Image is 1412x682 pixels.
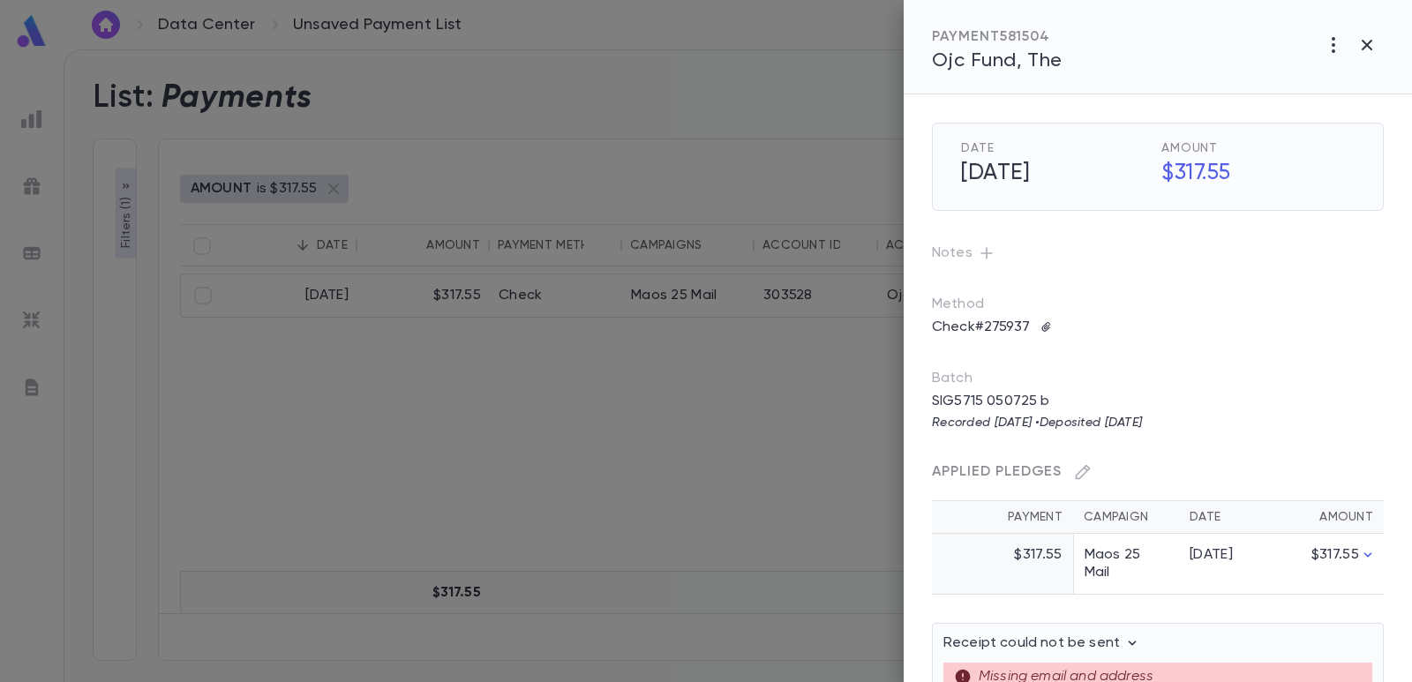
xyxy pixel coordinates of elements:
[932,296,1020,313] p: Method
[932,465,1062,479] span: Applied Pledges
[1073,501,1179,534] th: Campaign
[921,387,1135,416] p: SIG5715 050725 b
[950,155,1154,192] h5: [DATE]
[1073,534,1179,595] td: Maos 25 Mail
[932,239,1384,267] p: Notes
[932,28,1063,46] div: PAYMENT 581504
[921,313,1040,341] p: Check #275937
[1161,141,1355,155] span: Amount
[1179,501,1267,534] th: Date
[932,51,1063,71] span: Ojc Fund, The
[961,141,1154,155] span: Date
[932,370,1384,387] p: Batch
[1151,155,1355,192] h5: $317.55
[1267,534,1384,595] td: $317.55
[1190,546,1257,564] div: [DATE]
[932,501,1073,534] th: Payment
[1267,501,1384,534] th: Amount
[932,534,1073,595] td: $317.55
[943,634,1141,652] p: Receipt could not be sent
